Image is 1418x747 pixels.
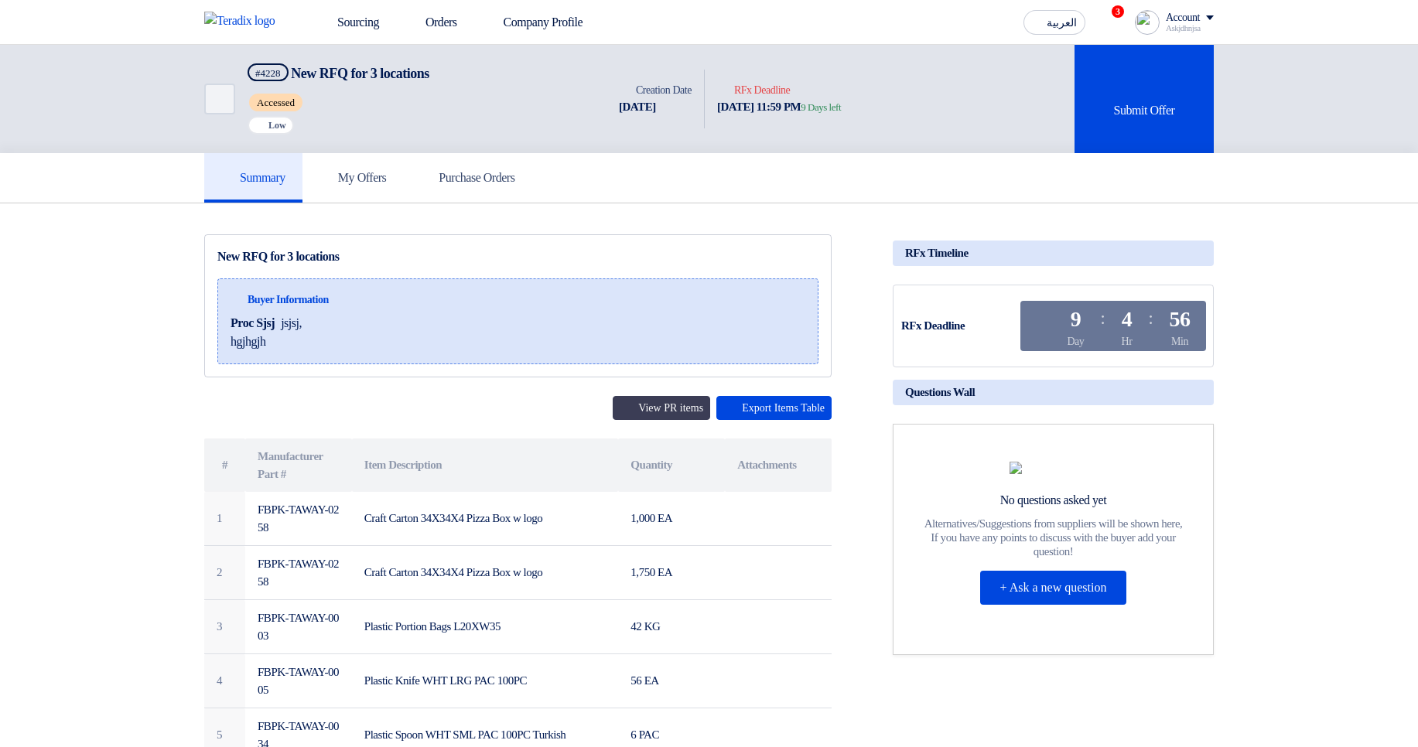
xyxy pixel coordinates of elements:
[905,386,975,399] span: Questions Wall
[245,492,352,546] td: FBPK-TAWAY-0258
[248,63,429,83] h5: New RFQ for 3 locations
[352,600,619,654] td: Plastic Portion Bags L20XW35
[248,292,329,308] span: Buyer Information
[303,5,391,39] a: Sourcing
[231,333,266,351] span: hgjhgjh
[420,170,514,186] h5: Purchase Orders
[618,600,725,654] td: 42 KG
[1166,12,1200,25] div: Account
[352,546,619,600] td: Craft Carton 34X34X4 Pizza Box w logo
[717,82,841,98] div: RFx Deadline
[255,68,281,78] div: #4228
[403,153,531,203] a: Purchase Orders
[1112,5,1124,18] span: 3
[204,600,245,654] td: 3
[893,240,1214,266] div: RFx Timeline
[291,66,429,81] span: New RFQ for 3 locations
[1148,304,1153,332] div: :
[268,120,286,131] span: Low
[245,600,352,654] td: FBPK-TAWAY-0003
[1075,45,1214,153] div: Submit Offer
[391,5,470,39] a: Orders
[204,438,245,492] th: #
[1023,10,1085,35] button: العربية
[618,546,725,600] td: 1,750 EA
[716,396,832,420] button: Export Items Table
[231,314,275,333] span: Proc Sjsj
[613,396,710,420] button: View PR items
[1047,18,1077,29] span: العربية
[1067,333,1084,350] div: Day
[217,247,818,266] div: New RFQ for 3 locations
[204,654,245,708] td: 4
[204,546,245,600] td: 2
[980,571,1127,605] button: + Ask a new question
[302,153,404,203] a: My Offers
[245,546,352,600] td: FBPK-TAWAY-0258
[619,98,692,116] div: [DATE]
[204,153,302,203] a: Summary
[1171,333,1188,350] div: Min
[281,314,302,333] span: jsjsj,
[470,5,596,39] a: Company Profile
[249,94,302,111] span: Accessed
[352,654,619,708] td: Plastic Knife WHT LRG PAC 100PC
[352,438,619,492] th: Item Description
[725,438,832,492] th: Attachments
[921,493,1184,509] div: No questions asked yet
[1166,24,1214,32] div: Askjdhnjsa
[1071,309,1081,330] div: 9
[901,317,1017,335] div: RFx Deadline
[618,654,725,708] td: 56 EA
[1135,10,1160,35] img: profile_test.png
[204,492,245,546] td: 1
[619,82,692,98] div: Creation Date
[245,438,352,492] th: Manufacturer Part #
[1122,333,1133,350] div: Hr
[801,100,841,115] div: 9 Days left
[921,517,1184,558] div: Alternatives/Suggestions from suppliers will be shown here, If you have any points to discuss wit...
[1169,309,1190,330] div: 56
[1122,309,1133,330] div: 4
[1100,304,1105,332] div: :
[221,170,285,186] h5: Summary
[352,492,619,546] td: Craft Carton 34X34X4 Pizza Box w logo
[1010,462,1096,474] img: empty_state_list.svg
[618,492,725,546] td: 1,000 EA
[319,170,387,186] h5: My Offers
[245,654,352,708] td: FBPK-TAWAY-0005
[204,12,285,30] img: Teradix logo
[717,98,841,116] div: [DATE] 11:59 PM
[618,438,725,492] th: Quantity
